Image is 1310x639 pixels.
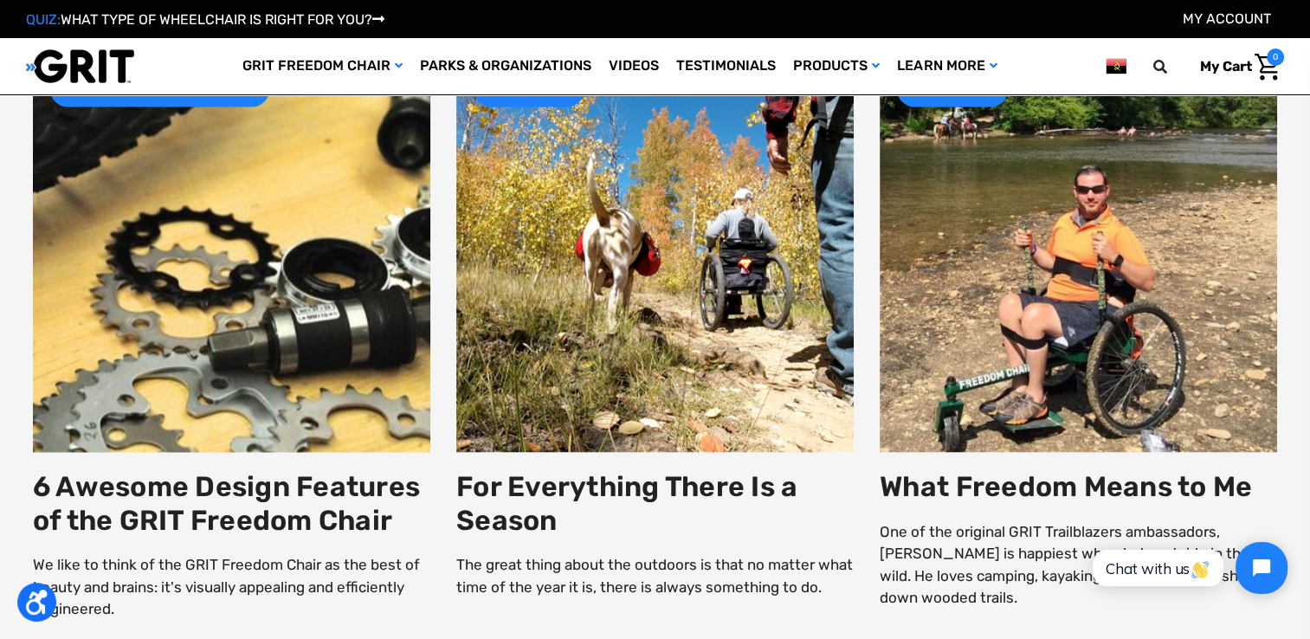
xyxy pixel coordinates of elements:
[411,38,600,94] a: Parks & Organizations
[26,11,384,28] a: QUIZ:WHAT TYPE OF WHEELCHAIR IS RIGHT FOR YOU?
[1200,58,1252,74] span: My Cart
[33,555,420,616] a: We like to think of the GRIT Freedom Chair as the best of beauty and brains: it's visually appeal...
[1267,48,1284,66] span: 0
[33,469,420,535] a: 6 Awesome Design Features of the GRIT Freedom Chair
[888,38,1005,94] a: Learn More
[1255,54,1280,81] img: Cart
[234,38,411,94] a: GRIT Freedom Chair
[1106,55,1126,77] img: ao.png
[784,38,888,94] a: Products
[1161,48,1187,85] input: Search
[456,555,853,595] a: The great thing about the outdoors is that no matter what time of the year it is, there is always...
[26,48,134,84] img: GRIT All-Terrain Wheelchair and Mobility Equipment
[668,38,784,94] a: Testimonials
[880,469,1252,502] a: What Freedom Means to Me
[1187,48,1284,85] a: Carrinho com 0 itens
[880,55,1277,452] img: blog-jeremy.jpg
[26,11,61,28] span: QUIZ:
[1074,527,1302,609] iframe: Tidio Chat
[456,55,854,452] img: blog-grit-freedom-chair-every-season.png
[1183,10,1271,27] a: Conta
[456,469,797,535] a: For Everything There Is a Season
[600,38,668,94] a: Videos
[880,522,1259,606] a: One of the original GRIT Trailblazers ambassadors, [PERSON_NAME] is happiest when he's outside in...
[286,71,379,87] span: Phone Number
